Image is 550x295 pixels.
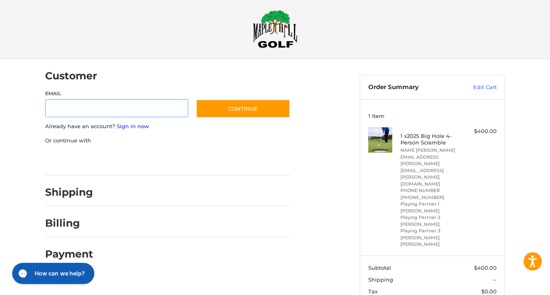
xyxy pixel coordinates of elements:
[43,153,104,167] iframe: PayPal-paypal
[117,123,149,129] a: Sign in now
[368,276,393,283] span: Shipping
[45,70,97,82] h2: Customer
[400,133,463,146] h4: 1 x 2025 Big Hole 4-Person Scramble
[45,186,93,199] h2: Shipping
[465,127,497,135] div: $400.00
[45,90,188,97] label: Email
[45,137,290,145] p: Or continue with
[8,260,97,287] iframe: Gorgias live chat messenger
[196,99,290,118] button: Continue
[400,147,463,154] li: NAME [PERSON_NAME]
[400,227,463,248] li: Playing Partner 3 [PERSON_NAME] [PERSON_NAME]
[493,276,497,283] span: --
[368,113,497,119] h3: 1 Item
[400,214,463,227] li: Playing Partner 2 [PERSON_NAME]
[368,264,391,271] span: Subtotal
[45,122,290,131] p: Already have an account?
[400,187,463,201] li: PHONE NUMBER [PHONE_NUMBER]
[474,264,497,271] span: $400.00
[45,217,93,229] h2: Billing
[456,83,497,92] a: Edit Cart
[368,288,378,295] span: Tax
[180,153,241,167] iframe: PayPal-venmo
[111,153,172,167] iframe: PayPal-paylater
[45,248,93,260] h2: Payment
[368,83,456,92] h3: Order Summary
[253,10,298,48] img: Maple Hill Golf
[481,288,497,295] span: $0.00
[400,201,463,214] li: Playing Partner 1 [PERSON_NAME]
[400,154,463,188] li: EMAIL ADDRESS [PERSON_NAME][EMAIL_ADDRESS][PERSON_NAME][DOMAIN_NAME]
